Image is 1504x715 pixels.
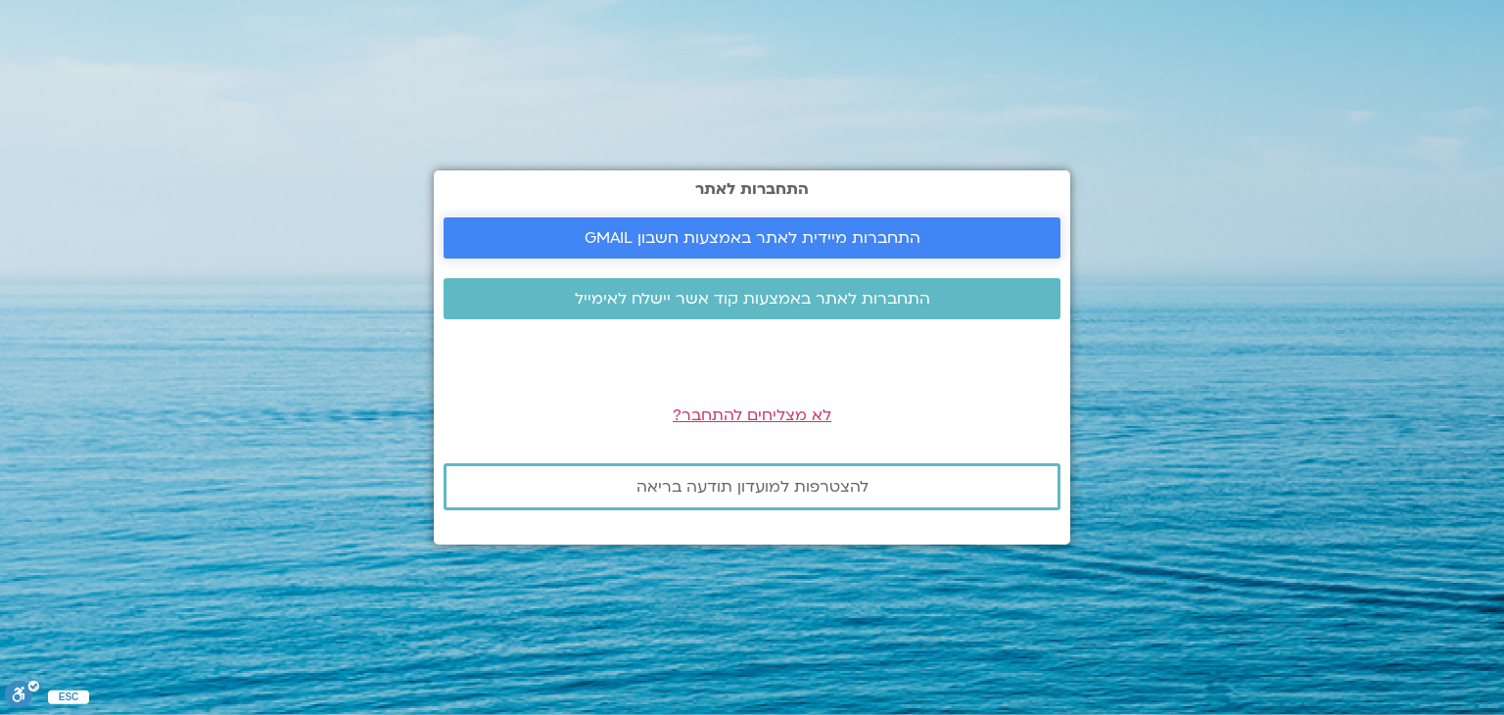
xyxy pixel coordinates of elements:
[575,290,930,308] span: התחברות לאתר באמצעות קוד אשר יישלח לאימייל
[444,217,1060,259] a: התחברות מיידית לאתר באמצעות חשבון GMAIL
[444,278,1060,319] a: התחברות לאתר באמצעות קוד אשר יישלח לאימייל
[636,478,869,496] span: להצטרפות למועדון תודעה בריאה
[444,180,1060,198] h2: התחברות לאתר
[673,405,831,426] a: לא מצליחים להתחבר?
[585,229,920,247] span: התחברות מיידית לאתר באמצעות חשבון GMAIL
[444,463,1060,510] a: להצטרפות למועדון תודעה בריאה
